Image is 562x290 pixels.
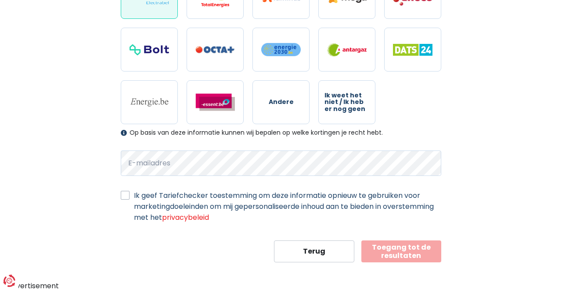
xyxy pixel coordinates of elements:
img: Energie.be [130,97,169,107]
img: Essent [195,93,235,111]
span: Ik weet het niet / Ik heb er nog geen [324,92,369,112]
label: Ik geef Tariefchecker toestemming om deze informatie opnieuw te gebruiken voor marketingdoeleinde... [134,190,441,223]
img: Antargaz [327,43,367,57]
img: Dats 24 [393,44,432,56]
img: Energie2030 [261,43,301,57]
button: Toegang tot de resultaten [361,240,442,262]
img: Bolt [130,44,169,55]
a: privacybeleid [162,212,209,222]
div: Op basis van deze informatie kunnen wij bepalen op welke kortingen je recht hebt. [121,129,441,136]
span: Andere [269,99,294,105]
img: Octa+ [195,46,235,54]
button: Terug [274,240,354,262]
